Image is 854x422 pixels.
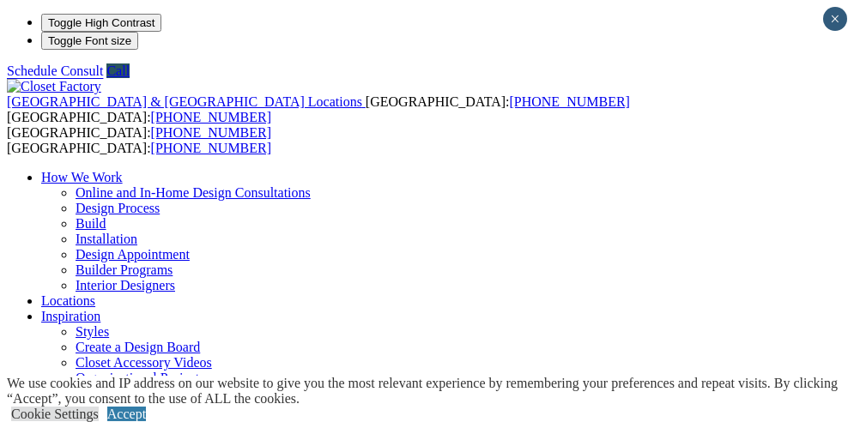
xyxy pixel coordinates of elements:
[76,185,311,200] a: Online and In-Home Design Consultations
[48,34,131,47] span: Toggle Font size
[76,324,109,339] a: Styles
[7,125,271,155] span: [GEOGRAPHIC_DATA]: [GEOGRAPHIC_DATA]:
[7,79,101,94] img: Closet Factory
[151,125,271,140] a: [PHONE_NUMBER]
[41,170,123,184] a: How We Work
[7,94,366,109] a: [GEOGRAPHIC_DATA] & [GEOGRAPHIC_DATA] Locations
[7,376,854,407] div: We use cookies and IP address on our website to give you the most relevant experience by remember...
[823,7,847,31] button: Close
[107,407,146,421] a: Accept
[76,355,212,370] a: Closet Accessory Videos
[76,371,204,385] a: Organizational Projects
[7,94,630,124] span: [GEOGRAPHIC_DATA]: [GEOGRAPHIC_DATA]:
[76,201,160,215] a: Design Process
[76,262,173,277] a: Builder Programs
[7,63,103,78] a: Schedule Consult
[76,232,137,246] a: Installation
[11,407,99,421] a: Cookie Settings
[41,309,100,323] a: Inspiration
[106,63,130,78] a: Call
[76,278,175,292] a: Interior Designers
[41,293,95,308] a: Locations
[151,110,271,124] a: [PHONE_NUMBER]
[76,340,200,354] a: Create a Design Board
[41,14,161,32] button: Toggle High Contrast
[76,216,106,231] a: Build
[151,141,271,155] a: [PHONE_NUMBER]
[41,32,138,50] button: Toggle Font size
[7,94,362,109] span: [GEOGRAPHIC_DATA] & [GEOGRAPHIC_DATA] Locations
[509,94,629,109] a: [PHONE_NUMBER]
[48,16,154,29] span: Toggle High Contrast
[76,247,190,262] a: Design Appointment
